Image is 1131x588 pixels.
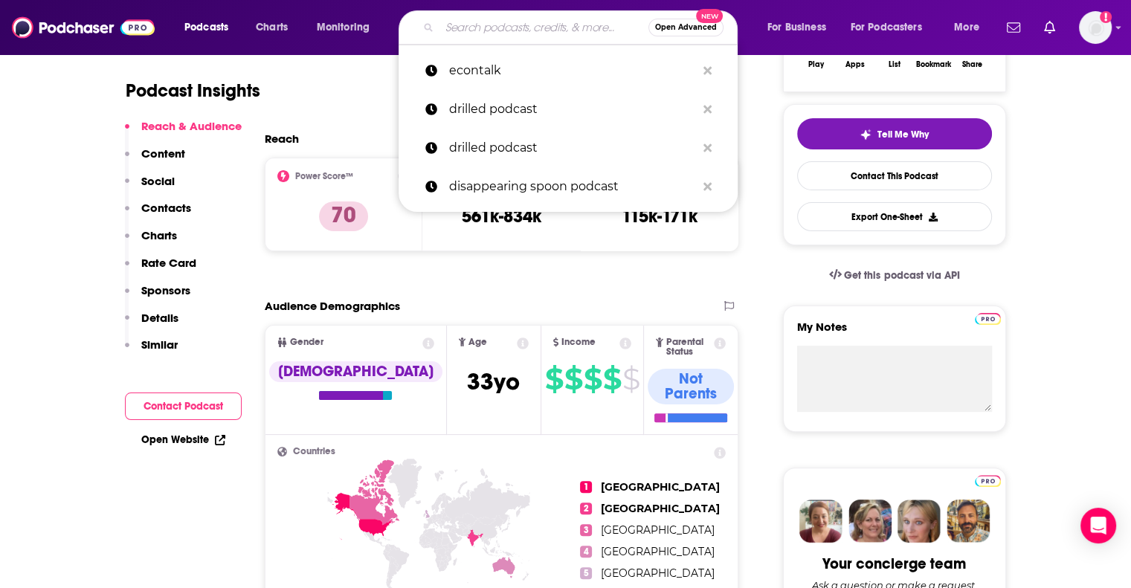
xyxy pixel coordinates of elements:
h1: Podcast Insights [126,80,260,102]
p: Content [141,146,185,161]
button: Contact Podcast [125,392,242,420]
p: Social [141,174,175,188]
p: disappearing spoon podcast [449,167,696,206]
button: Social [125,174,175,201]
span: 5 [580,567,592,579]
span: [GEOGRAPHIC_DATA] [601,523,715,537]
span: Logged in as mfurr [1079,11,1112,44]
p: Details [141,311,178,325]
button: tell me why sparkleTell Me Why [797,118,992,149]
span: Gender [290,337,323,347]
span: New [696,9,723,23]
img: Jon Profile [947,500,990,543]
div: Bookmark [915,60,950,69]
span: Income [561,337,596,347]
p: Charts [141,228,177,242]
p: drilled podcast [449,90,696,129]
span: For Podcasters [851,17,922,38]
input: Search podcasts, credits, & more... [439,16,648,39]
button: Contacts [125,201,191,228]
img: tell me why sparkle [860,129,871,140]
span: 2 [580,503,592,514]
img: Podchaser Pro [975,313,1001,325]
div: Apps [845,60,865,69]
div: Search podcasts, credits, & more... [413,10,752,45]
a: disappearing spoon podcast [399,167,738,206]
label: My Notes [797,320,992,346]
button: open menu [306,16,389,39]
span: $ [545,367,563,391]
a: Get this podcast via API [817,257,972,294]
h2: Audience Demographics [265,299,400,313]
button: Open AdvancedNew [648,19,724,36]
button: open menu [841,16,944,39]
span: $ [584,367,602,391]
span: $ [622,367,639,391]
p: Similar [141,337,178,352]
a: Show notifications dropdown [1001,15,1026,40]
svg: Add a profile image [1100,11,1112,23]
span: [GEOGRAPHIC_DATA] [601,566,715,580]
img: Sydney Profile [799,500,842,543]
span: Monitoring [317,17,370,38]
div: Not Parents [648,369,734,404]
a: Show notifications dropdown [1038,15,1061,40]
p: Reach & Audience [141,119,242,133]
span: [GEOGRAPHIC_DATA] [601,545,715,558]
p: drilled podcast [449,129,696,167]
span: 4 [580,546,592,558]
span: $ [564,367,582,391]
button: open menu [757,16,845,39]
button: Export One-Sheet [797,202,992,231]
img: Jules Profile [898,500,941,543]
h3: 561k-834k [462,205,541,227]
button: Charts [125,228,177,256]
span: 1 [580,481,592,493]
span: Countries [293,447,335,456]
button: open menu [174,16,248,39]
a: Charts [246,16,297,39]
button: Details [125,311,178,338]
p: econtalk [449,51,696,90]
img: Podchaser - Follow, Share and Rate Podcasts [12,13,155,42]
p: 70 [319,201,368,231]
a: econtalk [399,51,738,90]
span: For Business [767,17,826,38]
img: Barbara Profile [848,500,892,543]
img: User Profile [1079,11,1112,44]
p: Contacts [141,201,191,215]
div: [DEMOGRAPHIC_DATA] [269,361,442,382]
img: Podchaser Pro [975,475,1001,487]
span: [GEOGRAPHIC_DATA] [601,480,720,494]
a: drilled podcast [399,129,738,167]
span: Tell Me Why [877,129,929,140]
span: Get this podcast via API [844,269,959,282]
span: 3 [580,524,592,536]
a: Pro website [975,311,1001,325]
div: Open Intercom Messenger [1080,508,1116,543]
span: Open Advanced [655,24,717,31]
span: Charts [256,17,288,38]
a: Contact This Podcast [797,161,992,190]
span: [GEOGRAPHIC_DATA] [601,502,720,515]
span: $ [603,367,621,391]
p: Sponsors [141,283,190,297]
div: List [889,60,900,69]
a: Open Website [141,433,225,446]
a: Pro website [975,473,1001,487]
span: 33 yo [467,367,520,396]
button: Content [125,146,185,174]
a: drilled podcast [399,90,738,129]
button: Sponsors [125,283,190,311]
button: Rate Card [125,256,196,283]
div: Share [962,60,982,69]
span: Parental Status [666,337,712,357]
button: Show profile menu [1079,11,1112,44]
button: open menu [944,16,998,39]
div: Play [808,60,824,69]
span: Age [468,337,487,347]
p: Rate Card [141,256,196,270]
span: More [954,17,979,38]
button: Similar [125,337,178,365]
